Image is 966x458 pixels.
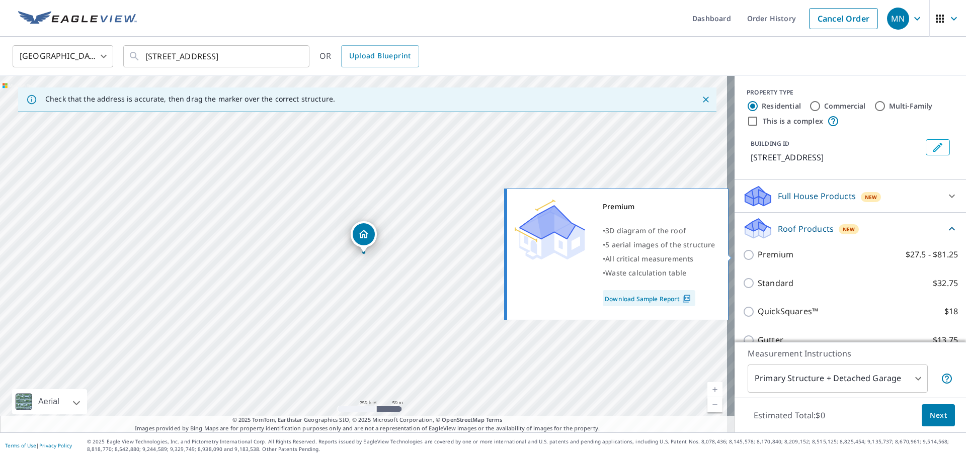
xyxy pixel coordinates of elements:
div: Aerial [35,389,62,414]
span: Upload Blueprint [349,50,411,62]
p: © 2025 Eagle View Technologies, Inc. and Pictometry International Corp. All Rights Reserved. Repo... [87,438,961,453]
span: 3D diagram of the roof [605,226,686,235]
a: OpenStreetMap [442,416,484,423]
div: Full House ProductsNew [743,184,958,208]
a: Terms of Use [5,442,36,449]
div: Premium [603,200,715,214]
span: © 2025 TomTom, Earthstar Geographics SIO, © 2025 Microsoft Corporation, © [232,416,503,424]
a: Upload Blueprint [341,45,419,67]
img: Premium [515,200,585,260]
div: Roof ProductsNew [743,217,958,240]
label: Commercial [824,101,866,111]
p: Check that the address is accurate, then drag the marker over the correct structure. [45,95,335,104]
label: This is a complex [763,116,823,126]
div: • [603,238,715,252]
div: Primary Structure + Detached Garage [748,364,928,393]
a: Privacy Policy [39,442,72,449]
p: $13.75 [933,334,958,346]
p: | [5,442,72,448]
a: Cancel Order [809,8,878,29]
div: • [603,266,715,280]
span: New [843,225,855,233]
label: Multi-Family [889,101,933,111]
div: [GEOGRAPHIC_DATA] [13,42,113,70]
span: Waste calculation table [605,268,686,278]
label: Residential [762,101,801,111]
button: Close [699,93,712,106]
div: Dropped pin, building 1, Residential property, 3817 Inwood Ct Denton, TX 76208 [351,221,377,252]
div: Aerial [12,389,87,414]
span: All critical measurements [605,254,693,263]
p: Roof Products [778,223,834,235]
p: Full House Products [778,190,856,202]
p: Premium [758,248,793,261]
div: • [603,252,715,266]
img: Pdf Icon [680,294,693,303]
span: Next [930,409,947,422]
p: $27.5 - $81.25 [906,248,958,261]
div: • [603,224,715,238]
p: [STREET_ADDRESS] [751,151,922,163]
p: $18 [944,305,958,318]
img: EV Logo [18,11,137,26]
p: Gutter [758,334,783,346]
p: Standard [758,277,793,290]
p: $32.75 [933,277,958,290]
a: Current Level 17, Zoom In [707,382,722,397]
button: Edit building 1 [926,139,950,155]
input: Search by address or latitude-longitude [145,42,289,70]
span: 5 aerial images of the structure [605,240,715,249]
a: Current Level 17, Zoom Out [707,397,722,412]
p: BUILDING ID [751,139,789,148]
button: Next [922,404,955,427]
div: OR [319,45,419,67]
span: New [865,193,877,201]
p: Estimated Total: $0 [746,404,833,426]
div: PROPERTY TYPE [747,88,954,97]
div: MN [887,8,909,30]
a: Download Sample Report [603,290,695,306]
a: Terms [486,416,503,423]
p: QuickSquares™ [758,305,818,318]
p: Measurement Instructions [748,347,953,359]
span: Your report will include the primary structure and a detached garage if one exists. [941,373,953,385]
